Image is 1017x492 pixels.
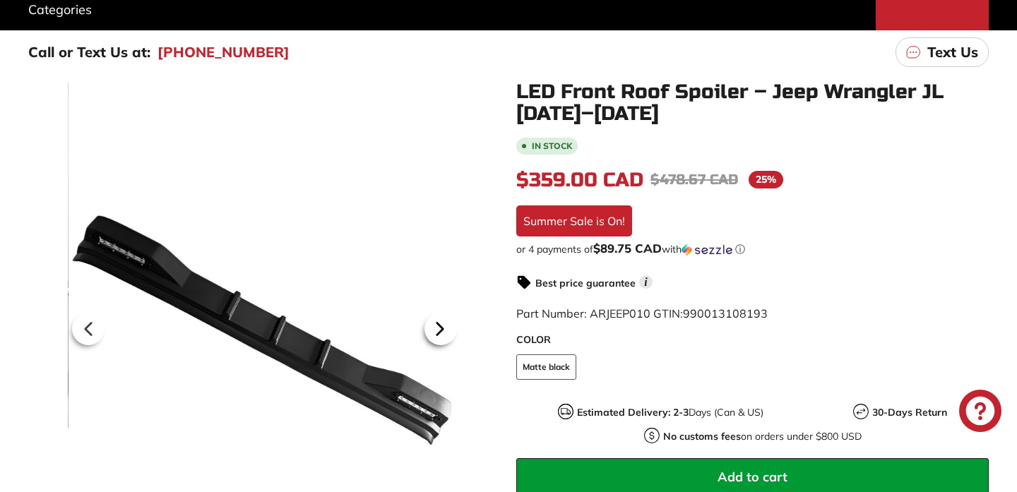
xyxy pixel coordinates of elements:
div: Summer Sale is On! [516,205,632,236]
b: In stock [532,142,572,150]
p: Text Us [927,42,978,63]
div: or 4 payments of$89.75 CADwithSezzle Click to learn more about Sezzle [516,242,989,256]
a: [PHONE_NUMBER] [157,42,290,63]
span: $89.75 CAD [593,241,662,256]
span: $359.00 CAD [516,168,643,192]
span: Part Number: ARJEEP010 GTIN: [516,306,768,320]
span: i [639,275,653,289]
img: Sezzle [682,244,732,256]
label: COLOR [516,332,989,347]
p: on orders under $800 USD [663,429,862,444]
inbox-online-store-chat: Shopify online store chat [955,390,1006,436]
a: Text Us [896,37,989,67]
strong: 30-Days Return [872,406,947,419]
span: 25% [749,171,783,188]
p: Days (Can & US) [577,405,763,420]
strong: No customs fees [663,430,741,443]
strong: Best price guarantee [535,277,636,289]
h1: LED Front Roof Spoiler – Jeep Wrangler JL [DATE]–[DATE] [516,81,989,125]
div: or 4 payments of with [516,242,989,256]
p: Call or Text Us at: [28,42,150,63]
span: $478.67 CAD [650,171,738,188]
span: Add to cart [718,469,787,485]
strong: Estimated Delivery: 2-3 [577,406,689,419]
span: 990013108193 [683,306,768,320]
